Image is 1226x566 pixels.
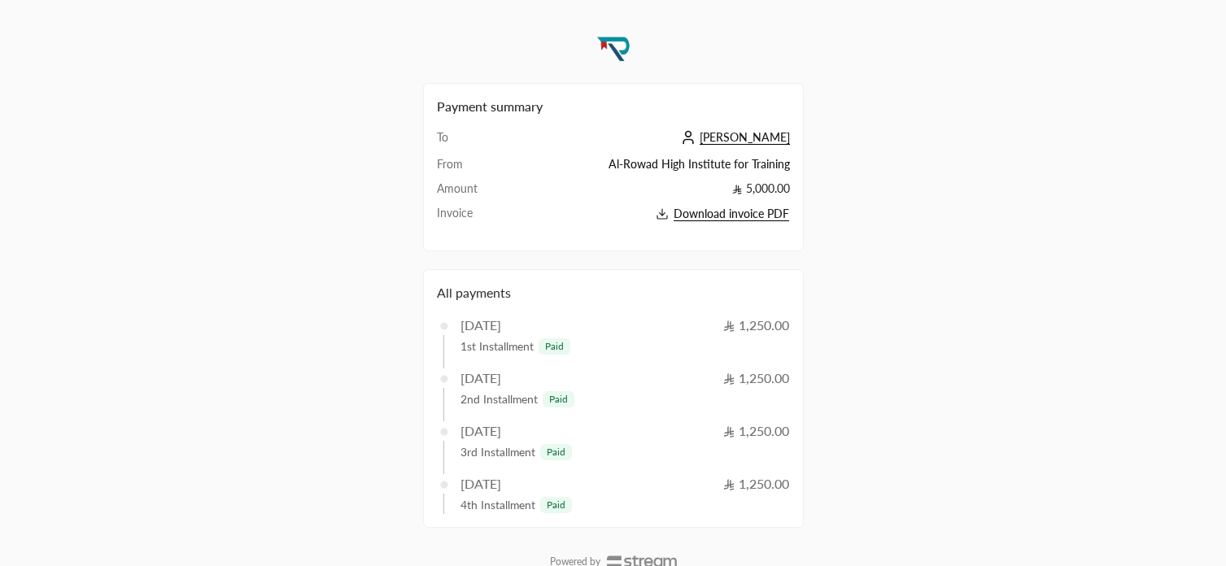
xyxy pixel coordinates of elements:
[549,393,568,406] span: paid
[460,444,535,461] span: 3rd Installment
[723,476,790,491] span: 1,250.00
[700,130,790,145] span: [PERSON_NAME]
[591,26,635,70] img: Company Logo
[501,156,790,181] td: Al-Rowad High Institute for Training
[460,391,538,408] span: 2nd Installment
[437,283,790,303] div: All payments
[437,97,790,116] h2: Payment summary
[677,130,790,144] a: [PERSON_NAME]
[460,474,502,494] div: [DATE]
[501,205,790,224] button: Download invoice PDF
[547,446,565,459] span: paid
[437,205,501,224] td: Invoice
[460,368,502,388] div: [DATE]
[437,156,501,181] td: From
[723,370,790,385] span: 1,250.00
[723,317,790,333] span: 1,250.00
[501,181,790,205] td: 5,000.00
[437,181,501,205] td: Amount
[545,340,564,353] span: paid
[437,129,501,156] td: To
[460,497,535,514] span: 4th Installment
[460,338,534,355] span: 1st Installment
[460,421,502,441] div: [DATE]
[674,207,789,221] span: Download invoice PDF
[460,316,502,335] div: [DATE]
[547,499,565,512] span: paid
[723,423,790,438] span: 1,250.00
